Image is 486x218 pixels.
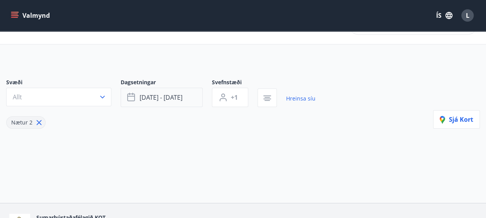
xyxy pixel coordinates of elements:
[140,93,182,102] span: [DATE] - [DATE]
[432,9,457,22] button: ÍS
[121,78,212,88] span: Dagsetningar
[121,88,203,107] button: [DATE] - [DATE]
[466,11,469,20] span: L
[6,78,121,88] span: Svæði
[9,9,53,22] button: menu
[6,116,46,129] div: Nætur 2
[6,88,111,106] button: Allt
[212,88,248,107] button: +1
[286,90,315,107] a: Hreinsa síu
[433,110,480,129] button: Sjá kort
[231,93,238,102] span: +1
[458,6,477,25] button: L
[440,115,473,124] span: Sjá kort
[11,119,32,126] span: Nætur 2
[212,78,257,88] span: Svefnstæði
[13,93,22,101] span: Allt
